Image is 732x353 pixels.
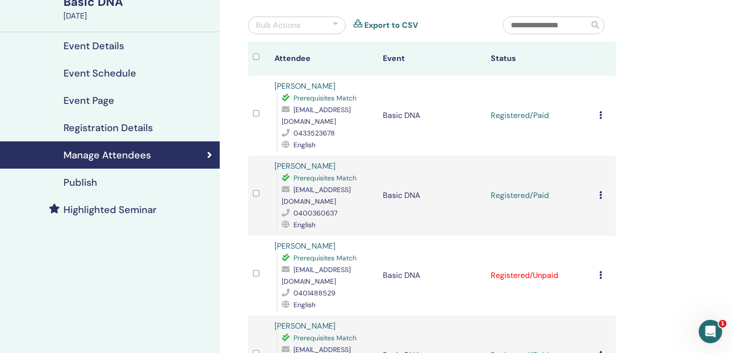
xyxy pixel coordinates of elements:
[274,81,335,91] a: [PERSON_NAME]
[63,40,124,52] h4: Event Details
[699,320,722,343] iframe: Intercom live chat
[63,67,136,79] h4: Event Schedule
[282,185,351,206] span: [EMAIL_ADDRESS][DOMAIN_NAME]
[293,300,315,309] span: English
[274,161,335,171] a: [PERSON_NAME]
[63,204,157,216] h4: Highlighted Seminar
[282,265,351,286] span: [EMAIL_ADDRESS][DOMAIN_NAME]
[486,42,594,76] th: Status
[63,10,214,22] div: [DATE]
[63,95,114,106] h4: Event Page
[378,235,486,315] td: Basic DNA
[293,220,315,229] span: English
[274,241,335,251] a: [PERSON_NAME]
[282,105,351,126] span: [EMAIL_ADDRESS][DOMAIN_NAME]
[256,20,300,31] div: Bulk Actions
[378,42,486,76] th: Event
[293,254,356,262] span: Prerequisites Match
[293,209,337,217] span: 0400360637
[63,122,153,134] h4: Registration Details
[293,333,356,342] span: Prerequisites Match
[293,129,335,137] span: 0433523678
[293,289,335,297] span: 0401488529
[274,321,335,331] a: [PERSON_NAME]
[364,20,418,31] a: Export to CSV
[293,94,356,102] span: Prerequisites Match
[719,320,727,328] span: 1
[378,76,486,156] td: Basic DNA
[293,174,356,182] span: Prerequisites Match
[63,149,151,161] h4: Manage Attendees
[63,176,97,188] h4: Publish
[293,140,315,149] span: English
[378,156,486,235] td: Basic DNA
[270,42,378,76] th: Attendee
